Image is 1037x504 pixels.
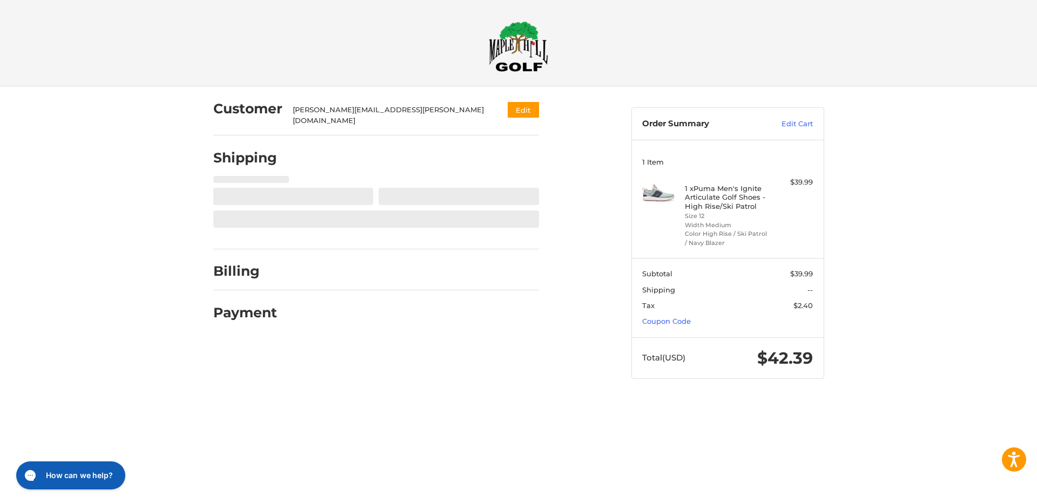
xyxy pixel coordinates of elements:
div: $39.99 [770,177,813,188]
h2: Customer [213,100,282,117]
li: Width Medium [685,221,767,230]
a: Edit Cart [758,119,813,130]
h4: 1 x Puma Men's Ignite Articulate Golf Shoes - High Rise/Ski Patrol [685,184,767,210]
img: Maple Hill Golf [489,21,548,72]
span: $2.40 [793,301,813,310]
h3: 1 Item [642,158,813,166]
h3: Order Summary [642,119,758,130]
iframe: Gorgias live chat messenger [11,458,129,493]
span: Subtotal [642,269,672,278]
button: Edit [508,102,539,118]
span: Total (USD) [642,352,685,363]
a: Coupon Code [642,317,691,325]
span: $42.39 [757,348,813,368]
span: -- [807,285,813,294]
div: [PERSON_NAME][EMAIL_ADDRESS][PERSON_NAME][DOMAIN_NAME] [293,105,487,126]
h2: Shipping [213,149,277,166]
h2: Payment [213,304,277,321]
h2: Billing [213,263,277,280]
span: Tax [642,301,655,310]
li: Color High Rise / Ski Patrol / Navy Blazer [685,229,767,247]
span: Shipping [642,285,675,294]
span: $39.99 [790,269,813,278]
li: Size 12 [685,212,767,221]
